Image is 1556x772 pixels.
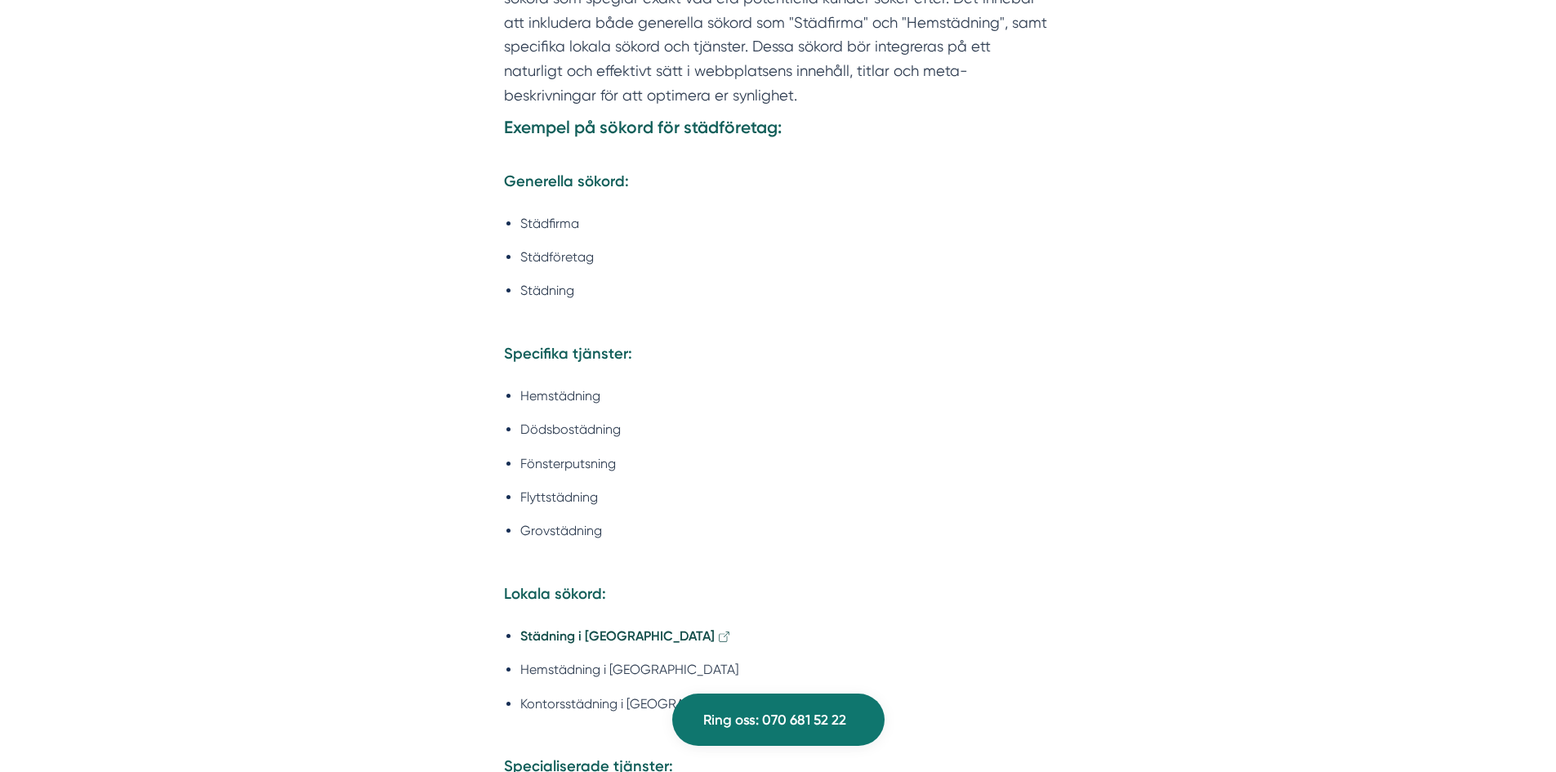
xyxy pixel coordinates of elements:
li: Kontorsstädning i [GEOGRAPHIC_DATA] [520,694,1053,735]
span: Ring oss: 070 681 52 22 [703,709,846,731]
li: Grovstädning [520,520,1053,562]
li: Städfirma [520,213,1053,234]
li: Flyttstädning [520,487,1053,507]
h4: Exempel på sökord för städföretag: [504,115,1053,145]
li: Dödsbostädning [520,419,1053,440]
a: Städning i [GEOGRAPHIC_DATA] [520,628,732,644]
strong: Specifika tjänster: [504,345,632,363]
a: Ring oss: 070 681 52 22 [672,694,885,746]
li: Städföretag [520,247,1053,267]
li: Fönsterputsning [520,453,1053,474]
li: Hemstädning [520,386,1053,406]
li: Hemstädning i [GEOGRAPHIC_DATA] [520,659,1053,680]
strong: Städning i [GEOGRAPHIC_DATA] [520,628,715,644]
li: Städning [520,280,1053,322]
strong: Lokala sökord: [504,585,606,603]
strong: Generella sökord: [504,172,629,190]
